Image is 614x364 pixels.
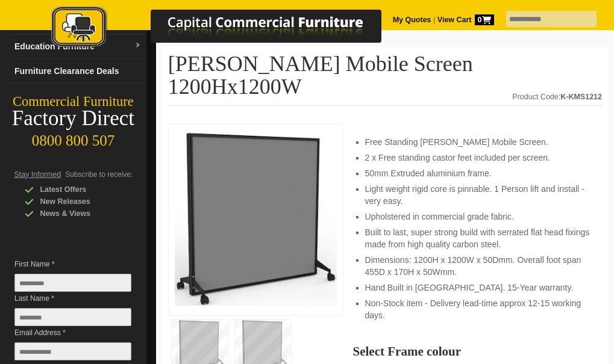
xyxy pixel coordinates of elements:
[25,208,139,220] div: News & Views
[475,14,494,25] span: 0
[365,136,590,148] li: Free Standing [PERSON_NAME] Mobile Screen.
[14,170,61,179] span: Stay Informed
[175,131,337,306] img: Kubit Mobile Screen 1200Hx1200W
[365,254,590,278] li: Dimensions: 1200H x 1200W x 50Dmm. Overall foot span 455D x 170H x 50Wmm.
[10,34,146,59] a: Education Furnituredropdown
[365,226,590,250] li: Built to last, super strong build with serrated flat head fixings made from high quality carbon s...
[14,342,131,360] input: Email Address *
[365,282,590,294] li: Hand Built in [GEOGRAPHIC_DATA]. 15-Year warranty.
[365,167,590,179] li: 50mm Extruded aluminium frame.
[14,292,124,304] span: Last Name *
[25,184,139,196] div: Latest Offers
[168,52,602,106] h1: [PERSON_NAME] Mobile Screen 1200Hx1200W
[25,196,139,208] div: New Releases
[365,152,590,164] li: 2 x Free standing castor feet included per screen.
[560,93,602,101] strong: K-KMS1212
[14,274,131,292] input: First Name *
[365,297,590,321] li: Non-Stock item - Delivery lead-time approx 12-15 working days.
[18,6,440,54] a: Capital Commercial Furniture Logo
[14,327,124,339] span: Email Address *
[14,258,124,270] span: First Name *
[365,183,590,207] li: Light weight rigid core is pinnable. 1 Person lift and install - very easy.
[353,345,602,357] h2: Select Frame colour
[512,91,602,103] div: Product Code:
[365,211,590,223] li: Upholstered in commercial grade fabric.
[437,16,494,24] strong: View Cart
[65,170,133,179] span: Subscribe to receive:
[435,16,493,24] a: View Cart0
[18,6,440,50] img: Capital Commercial Furniture Logo
[10,59,146,84] a: Furniture Clearance Deals
[14,308,131,326] input: Last Name *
